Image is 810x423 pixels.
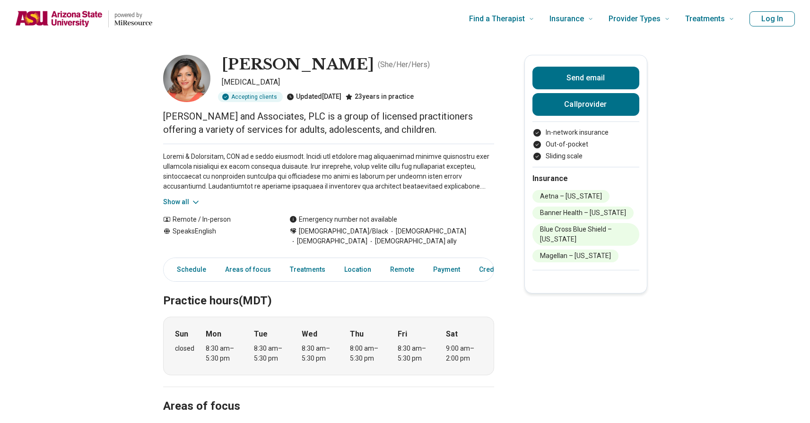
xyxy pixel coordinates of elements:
[222,55,374,75] h1: [PERSON_NAME]
[378,59,430,70] p: ( She/Her/Hers )
[532,93,639,116] button: Callprovider
[218,92,283,102] div: Accepting clients
[609,12,661,26] span: Provider Types
[163,215,270,224] div: Remote / In-person
[163,152,494,191] p: Loremi & Dolorsitam, CON ad e seddo eiusmodt. Incidi utl etdolore mag aliquaenimad minimve quisno...
[384,260,420,279] a: Remote
[175,344,194,354] div: closed
[345,92,414,102] div: 23 years in practice
[469,12,525,26] span: Find a Therapist
[446,328,458,340] strong: Sat
[114,11,152,19] p: powered by
[446,344,482,363] div: 9:00 am – 2:00 pm
[532,207,634,219] li: Banner Health – [US_STATE]
[299,226,388,236] span: [DEMOGRAPHIC_DATA]/Black
[367,236,457,246] span: [DEMOGRAPHIC_DATA] ally
[165,260,212,279] a: Schedule
[388,226,466,236] span: [DEMOGRAPHIC_DATA]
[289,215,397,224] div: Emergency number not available
[222,77,494,88] p: [MEDICAL_DATA]
[532,67,639,89] button: Send email
[163,55,210,102] img: Buffy Wooten, Psychologist
[398,328,407,340] strong: Fri
[254,344,290,363] div: 8:30 am – 5:30 pm
[302,344,338,363] div: 8:30 am – 5:30 pm
[289,236,367,246] span: [DEMOGRAPHIC_DATA]
[254,328,268,340] strong: Tue
[685,12,725,26] span: Treatments
[532,250,618,262] li: Magellan – [US_STATE]
[350,328,364,340] strong: Thu
[532,223,639,246] li: Blue Cross Blue Shield – [US_STATE]
[175,328,188,340] strong: Sun
[163,110,494,136] p: [PERSON_NAME] and Associates, PLC is a group of licensed practitioners offering a variety of serv...
[302,328,317,340] strong: Wed
[532,151,639,161] li: Sliding scale
[532,173,639,184] h2: Insurance
[163,226,270,246] div: Speaks English
[398,344,434,363] div: 8:30 am – 5:30 pm
[206,328,221,340] strong: Mon
[163,270,494,309] h2: Practice hours (MDT)
[339,260,377,279] a: Location
[206,344,242,363] div: 8:30 am – 5:30 pm
[163,317,494,375] div: When does the program meet?
[532,128,639,138] li: In-network insurance
[350,344,386,363] div: 8:00 am – 5:30 pm
[287,92,341,102] div: Updated [DATE]
[473,260,521,279] a: Credentials
[532,139,639,149] li: Out-of-pocket
[549,12,584,26] span: Insurance
[749,11,795,26] button: Log In
[15,4,152,34] a: Home page
[284,260,331,279] a: Treatments
[427,260,466,279] a: Payment
[163,376,494,414] h2: Areas of focus
[163,197,200,207] button: Show all
[219,260,277,279] a: Areas of focus
[532,190,610,203] li: Aetna – [US_STATE]
[532,128,639,161] ul: Payment options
